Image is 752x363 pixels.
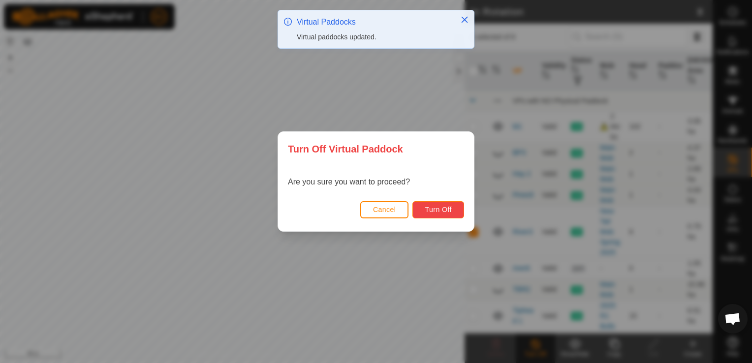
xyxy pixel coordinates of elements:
[360,201,409,218] button: Cancel
[297,32,450,42] div: Virtual paddocks updated.
[412,201,464,218] button: Turn Off
[373,206,396,213] span: Cancel
[718,304,748,333] div: Open chat
[458,13,471,27] button: Close
[425,206,452,213] span: Turn Off
[288,176,410,188] p: Are you sure you want to proceed?
[288,142,403,156] span: Turn Off Virtual Paddock
[297,16,450,28] div: Virtual Paddocks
